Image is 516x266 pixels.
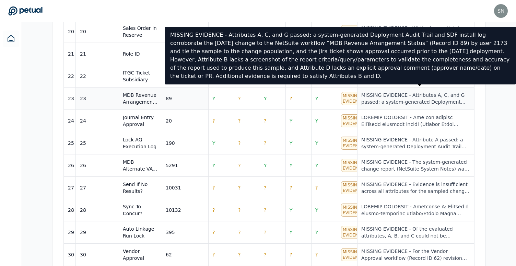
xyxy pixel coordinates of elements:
span: ? [264,207,266,213]
div: MISSING EVIDENCE - Of the evaluated attributes, A, B, and C could not be evidenced: no system-gen... [361,225,470,239]
span: Y [212,140,215,146]
span: ? [238,230,241,235]
div: Send If No Results? [123,181,157,195]
div: Vendor Approval [123,248,157,262]
span: ? [290,96,292,101]
div: Sync To Concur? [123,203,157,217]
span: ? [315,185,318,190]
span: Y [315,118,318,124]
td: 20 [64,21,76,43]
span: ? [212,230,215,235]
div: Lock AQ Execution Log [123,136,157,150]
span: ? [238,140,241,146]
div: Missing Evidence [341,159,365,172]
td: 24 [64,110,76,132]
div: Missing Evidence [341,92,365,105]
div: Missing Evidence [341,181,365,194]
a: Go to Dashboard [8,6,43,16]
span: Y [290,230,293,235]
span: Y [315,96,318,101]
span: Y [290,163,293,168]
div: 24 [80,117,86,124]
td: 23 [64,88,76,110]
span: ? [238,185,241,190]
td: 21 [64,43,76,65]
div: 10031 [166,184,181,191]
span: Y [315,163,318,168]
p: MISSING EVIDENCE - Attributes A, C, and G passed: a system-generated Deployment Audit Trail and S... [170,31,511,80]
span: ? [264,118,266,124]
span: Y [264,96,267,101]
div: 22 [80,73,86,80]
span: ? [212,185,215,190]
div: 89 [166,95,172,102]
td: 27 [64,177,76,199]
div: 5291 [166,162,178,169]
div: LOREMIP DOLORSIT - Ame con adipisc EliTsedd eiusmodt incidi (Utlabor Etdol Magnaali, Enimad MI 20... [361,114,470,128]
div: 10132 [166,207,181,213]
span: ? [264,252,266,257]
div: Auto Linkage Run Lock [123,225,157,239]
span: ? [238,252,241,257]
img: snir@petual.ai [494,4,508,18]
span: ? [238,163,241,168]
div: Missing Evidence [341,137,365,150]
div: 23 [80,95,86,102]
div: 26 [80,162,86,169]
div: Role ID [123,50,140,57]
div: Missing Evidence [341,25,365,38]
span: ? [264,140,266,146]
div: MISSING EVIDENCE - Attributes A, C, and G passed: a system-generated Deployment Audit Trail and S... [361,92,470,105]
span: ? [238,118,241,124]
div: Missing Evidence [341,226,365,239]
span: Y [290,207,293,213]
span: ? [238,207,241,213]
td: 28 [64,199,76,221]
span: Y [264,163,267,168]
td: 30 [64,244,76,266]
div: 28 [80,207,86,213]
div: MISSING EVIDENCE - The system-generated change report (NetSuite System Notes) was obtained and ti... [361,159,470,172]
div: MISSING EVIDENCE - Evidence is insufficient across all attributes for the sampled change (Record ... [361,181,470,195]
div: MISSING EVIDENCE - Attribute A passed: a system-generated Deployment Audit Trail and associated S... [361,136,470,150]
div: 395 [166,229,175,236]
div: 20 [80,28,86,35]
span: Y [315,140,318,146]
a: Dashboard [3,31,19,47]
div: 30 [80,251,86,258]
div: 27 [80,184,86,191]
div: ITGC Ticket Subsidiary [123,69,157,83]
span: ? [264,185,266,190]
div: 190 [166,140,175,147]
span: ? [315,252,318,257]
div: Missing Evidence [341,204,365,217]
td: 29 [64,221,76,244]
td: 25 [64,132,76,154]
span: ? [238,96,241,101]
span: ? [212,252,215,257]
div: LOREMIP DOLORSIT - Ametconse A: Elitsed d eiusmo-temporinc utlabo/Etdolo Magna aliqua enim admini... [361,203,470,217]
td: 22 [64,65,76,88]
td: 26 [64,154,76,177]
div: MISSING EVIDENCE - While change ticket documentation, UAT artifacts, and prior approval were adeq... [361,25,470,38]
div: 20 [166,117,172,124]
div: MDB Revenue Arrangement Status [123,92,157,105]
span: Y [315,230,318,235]
div: 25 [80,140,86,147]
div: 29 [80,229,86,236]
span: Y [212,96,215,101]
span: ? [212,207,215,213]
span: Y [315,207,318,213]
div: Journal Entry Approval [123,114,157,128]
div: Missing Evidence [341,114,365,127]
span: Y [290,118,293,124]
div: MISSING EVIDENCE - For the Vendor Approval workflow (Record ID 62) revision change (236→237) on [... [361,248,470,262]
span: Y [212,163,215,168]
span: Y [290,140,293,146]
div: 62 [166,251,172,258]
span: ? [290,185,292,190]
div: 21 [80,50,86,57]
div: Sales Order in Reserve [123,25,157,38]
div: Missing Evidence [341,248,365,261]
div: MDB Alternate VAT Number [123,159,157,172]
